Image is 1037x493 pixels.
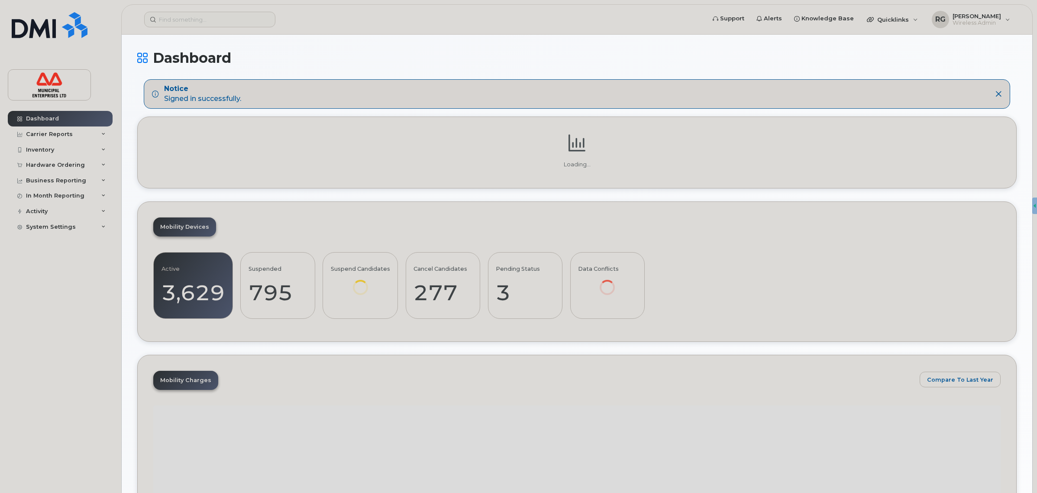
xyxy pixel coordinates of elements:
a: Mobility Charges [153,371,218,390]
a: Suspend Candidates [331,257,390,307]
a: Data Conflicts [578,257,636,307]
div: Signed in successfully. [164,84,241,104]
strong: Notice [164,84,241,94]
a: Pending Status 3 [496,257,554,314]
a: Suspended 795 [249,257,307,314]
a: Active 3,629 [162,257,225,314]
a: Cancel Candidates 277 [414,257,472,314]
button: Compare To Last Year [920,372,1001,387]
a: Mobility Devices [153,217,216,237]
h1: Dashboard [137,50,1017,65]
span: Compare To Last Year [927,376,993,384]
p: Loading... [153,161,1001,169]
